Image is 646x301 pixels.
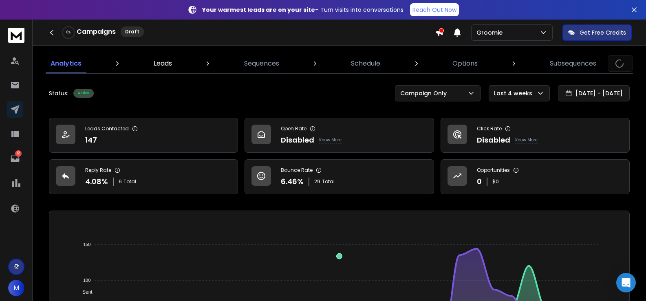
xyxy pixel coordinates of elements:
button: M [8,280,24,296]
span: Total [322,178,335,185]
div: Active [73,89,94,98]
a: Schedule [346,54,385,73]
a: Analytics [46,54,86,73]
p: 4.08 % [85,176,108,187]
p: Know More [515,137,538,143]
p: Disabled [281,134,314,146]
p: Click Rate [477,125,502,132]
p: Get Free Credits [580,29,626,37]
span: Total [123,178,136,185]
span: Sent [76,289,93,295]
a: Sequences [239,54,284,73]
p: Status: [49,89,68,97]
p: 147 [85,134,97,146]
a: Open RateDisabledKnow More [245,118,434,153]
p: Sequences [244,59,279,68]
p: Opportunities [477,167,510,174]
p: Leads Contacted [85,125,129,132]
a: Leads Contacted147 [49,118,238,153]
a: Options [448,54,483,73]
p: Disabled [477,134,510,146]
p: 12 [15,150,22,157]
a: Leads [149,54,177,73]
p: Reply Rate [85,167,111,174]
p: Know More [319,137,342,143]
p: Bounce Rate [281,167,313,174]
p: Groomie [476,29,506,37]
p: Last 4 weeks [494,89,536,97]
p: Campaign Only [400,89,450,97]
p: 0 % [66,30,71,35]
div: Draft [121,26,144,37]
p: Options [452,59,478,68]
p: – Turn visits into conversations [202,6,403,14]
a: Click RateDisabledKnow More [441,118,630,153]
a: Bounce Rate6.46%29Total [245,159,434,194]
p: Open Rate [281,125,306,132]
a: Reach Out Now [410,3,459,16]
a: Reply Rate4.08%6Total [49,159,238,194]
a: Opportunities0$0 [441,159,630,194]
p: Leads [154,59,172,68]
img: logo [8,28,24,43]
tspan: 100 [83,278,90,283]
p: Subsequences [550,59,596,68]
button: [DATE] - [DATE] [558,85,630,101]
button: Get Free Credits [562,24,632,41]
a: 12 [7,150,23,167]
p: 0 [477,176,482,187]
p: $ 0 [492,178,499,185]
div: Open Intercom Messenger [616,273,636,292]
p: Reach Out Now [412,6,456,14]
strong: Your warmest leads are on your site [202,6,315,14]
a: Subsequences [545,54,601,73]
h1: Campaigns [77,27,116,37]
p: Analytics [51,59,82,68]
span: 6 [119,178,122,185]
span: 29 [314,178,320,185]
p: Schedule [351,59,380,68]
tspan: 150 [83,242,90,247]
p: 6.46 % [281,176,304,187]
